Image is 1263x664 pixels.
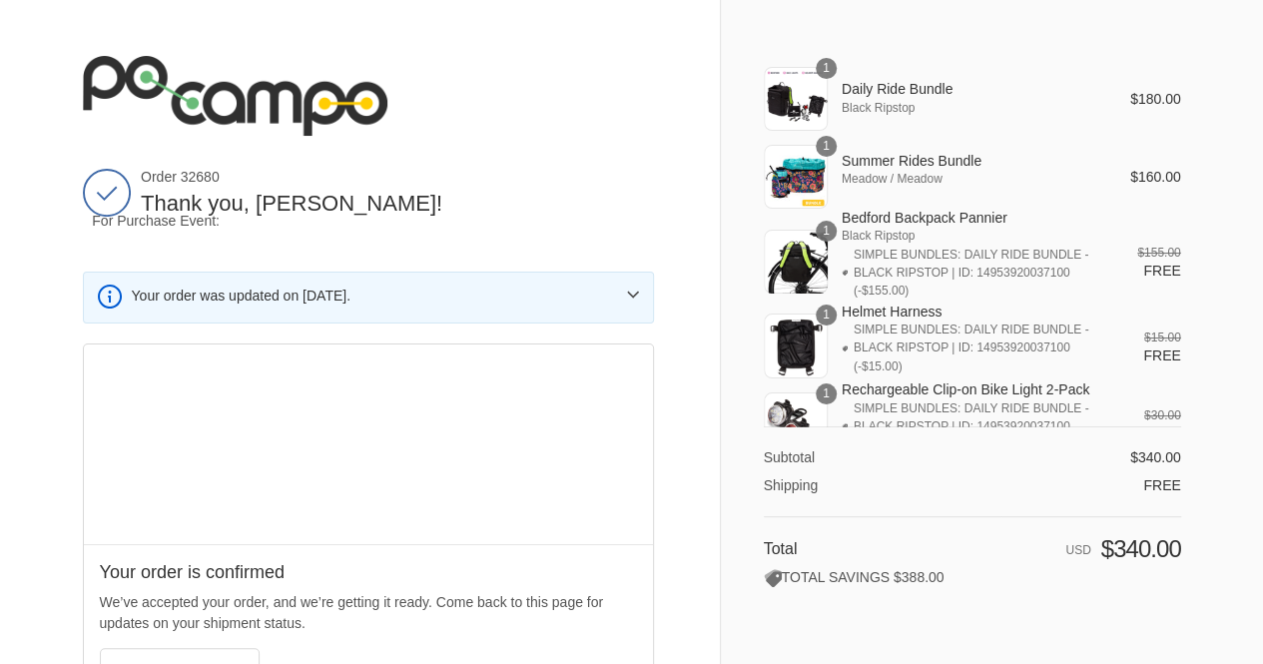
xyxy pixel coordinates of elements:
[1143,477,1180,493] span: Free
[764,314,828,377] img: Po Campo detachable helmet harness for carrying your bike helmet.
[764,67,828,131] img: Daily Ride Bundle - Black Ripstop
[1143,263,1180,279] span: Free
[100,561,637,584] h2: Your order is confirmed
[1143,347,1180,363] span: Free
[816,136,837,157] span: 1
[1065,543,1090,557] span: USD
[854,399,1102,454] span: SIMPLE BUNDLES: DAILY RIDE BUNDLE - BLACK RIPSTOP | ID: 14953920037100 (-$30.00)
[816,221,837,242] span: 1
[83,212,654,230] div: For Purchase Event:
[842,80,1102,98] span: Daily Ride Bundle
[1130,91,1181,107] span: $180.00
[842,152,1102,170] span: Summer Rides Bundle
[854,246,1102,301] span: SIMPLE BUNDLES: DAILY RIDE BUNDLE - BLACK RIPSTOP | ID: 14953920037100 (-$155.00)
[842,170,1102,188] span: Meadow / Meadow
[842,303,1102,321] span: Helmet Harness
[611,273,655,317] button: View more
[894,569,945,585] span: $388.00
[842,99,1102,117] span: Black Ripstop
[141,190,654,219] h2: Thank you, [PERSON_NAME]!
[816,58,837,79] span: 1
[842,227,1102,245] span: Black Ripstop
[764,145,828,209] img: Mother's Day Bundle - Po Campo color:meadow_meadow;
[83,56,388,136] img: Po Campo
[764,392,828,456] img: Rechargeable Clip-on Bike Light 2-Pack - Po Campo
[1144,331,1181,344] del: $15.00
[816,383,837,404] span: 1
[132,287,611,305] h3: Your order was updated on [DATE].
[816,305,837,326] span: 1
[842,209,1102,227] span: Bedford Backpack Pannier
[1130,169,1181,185] span: $160.00
[83,225,84,226] img: track-sale-pixel
[764,569,890,585] span: TOTAL SAVINGS
[764,540,798,557] span: Total
[141,168,654,186] span: Order 32680
[764,448,1001,466] th: Subtotal
[84,344,654,544] iframe: Google map displaying pin point of shipping address: Somerville, Massachusetts
[1130,449,1181,465] span: $340.00
[1100,535,1180,562] span: $340.00
[1144,408,1181,422] del: $30.00
[842,380,1102,398] span: Rechargeable Clip-on Bike Light 2-Pack
[854,321,1102,375] span: SIMPLE BUNDLES: DAILY RIDE BUNDLE - BLACK RIPSTOP | ID: 14953920037100 (-$15.00)
[100,592,637,634] p: We’ve accepted your order, and we’re getting it ready. Come back to this page for updates on your...
[764,477,819,493] span: Shipping
[764,230,828,294] img: Bedford Backpack Pannier on bike | color:black ripstop;
[1137,246,1180,260] del: $155.00
[84,344,653,544] div: Google map displaying pin point of shipping address: Somerville, Massachusetts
